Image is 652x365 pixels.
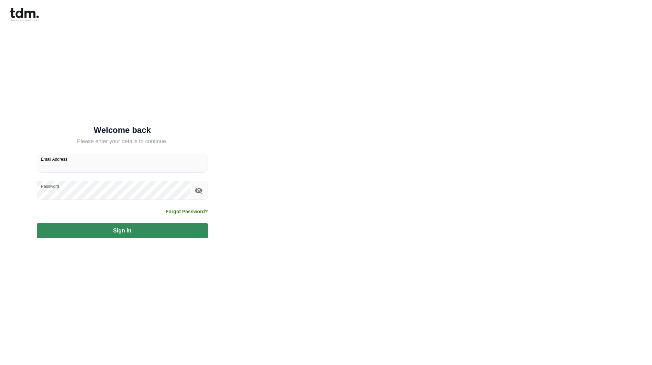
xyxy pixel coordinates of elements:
[37,223,208,238] button: Sign in
[41,183,59,189] label: Password
[37,127,208,134] h5: Welcome back
[166,208,208,215] a: Forgot Password?
[37,137,208,146] h5: Please enter your details to continue.
[41,156,67,162] label: Email Address
[193,185,205,196] button: toggle password visibility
